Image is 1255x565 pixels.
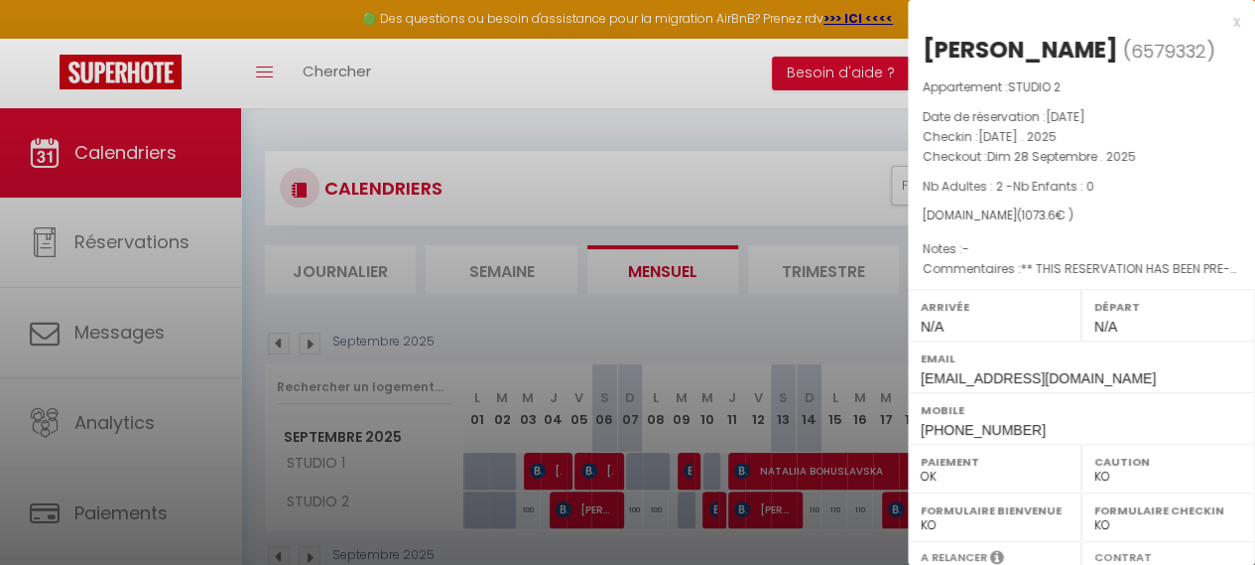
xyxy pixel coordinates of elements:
[923,207,1240,225] div: [DOMAIN_NAME]
[1131,39,1206,64] span: 6579332
[1094,297,1242,317] label: Départ
[921,297,1068,317] label: Arrivée
[923,77,1240,97] p: Appartement :
[1094,319,1117,335] span: N/A
[1046,108,1085,125] span: [DATE]
[923,178,1094,195] span: Nb Adultes : 2 -
[1094,452,1242,472] label: Caution
[962,240,969,257] span: -
[921,370,1156,386] span: [EMAIL_ADDRESS][DOMAIN_NAME]
[923,34,1118,66] div: [PERSON_NAME]
[921,422,1046,438] span: [PHONE_NUMBER]
[1094,549,1152,562] label: Contrat
[1013,178,1094,195] span: Nb Enfants : 0
[923,239,1240,259] p: Notes :
[908,10,1240,34] div: x
[1094,500,1242,520] label: Formulaire Checkin
[921,452,1068,472] label: Paiement
[1123,37,1215,65] span: ( )
[1022,207,1056,223] span: 1073.6
[923,127,1240,147] p: Checkin :
[921,319,943,335] span: N/A
[1017,207,1073,223] span: ( € )
[921,349,1242,368] label: Email
[921,400,1242,420] label: Mobile
[1008,78,1061,95] span: STUDIO 2
[921,500,1068,520] label: Formulaire Bienvenue
[923,147,1240,167] p: Checkout :
[987,148,1136,165] span: Dim 28 Septembre . 2025
[923,107,1240,127] p: Date de réservation :
[923,259,1240,279] p: Commentaires :
[978,128,1057,145] span: [DATE] . 2025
